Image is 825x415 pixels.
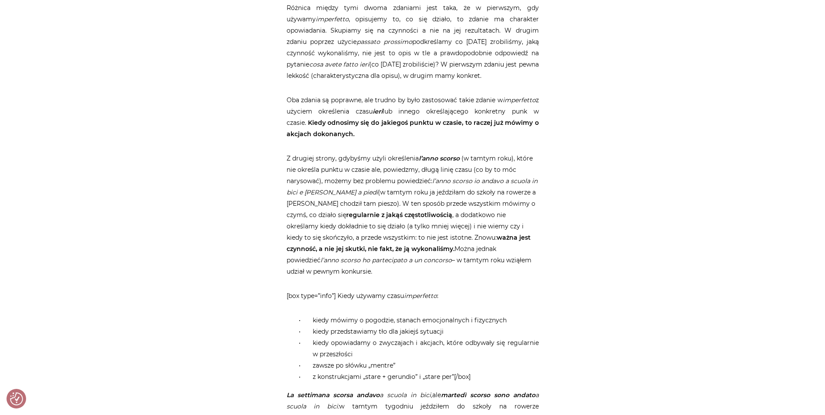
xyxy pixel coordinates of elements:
strong: sono andato [494,391,535,399]
li: kiedy opowiadamy o zwyczajach i akcjach, które odbywały się regularnie w przeszłości [304,337,539,360]
button: Preferencje co do zgód [10,392,23,405]
strong: andavo [357,391,380,399]
p: Różnica między tymi dwoma zdaniami jest taka, że w pierwszym, gdy używamy , opisujemy to, co się ... [287,2,539,81]
em: a scuola in bici, [287,391,432,399]
em: ieri [373,107,383,115]
em: passato prossimo [357,38,412,46]
strong: regularnie z jakąś częstotliwością [346,211,452,219]
em: imperfetto [404,292,437,300]
p: Z drugiej strony, gdybyśmy użyli określenia (w tamtym roku), które nie określa punktu w czasie al... [287,153,539,277]
p: Oba zdania są poprawne, ale trudno by było zastosować takie zdanie w z użyciem określenia czasu l... [287,94,539,140]
strong: La settimana scorsa [287,391,353,399]
em: imperfetto [316,15,349,23]
li: kiedy mówimy o pogodzie, stanach emocjonalnych i fizycznych [304,315,539,326]
em: l’anno scorso ho partecipato a un concorso [321,256,452,264]
img: Revisit consent button [10,392,23,405]
em: imperfetto [503,96,536,104]
li: zawsze po słówku „mentre” [304,360,539,371]
li: z konstrukcjami „stare + gerundio” i „stare per”[/box] [304,371,539,382]
strong: l’anno scorso [419,154,460,162]
strong: martedì scorso [441,391,490,399]
em: a scuola in bici: [287,391,539,410]
em: l’anno scorso io andavo a scuola in bici e [PERSON_NAME] a piedi [287,177,538,196]
em: cosa avete fatto ieri [309,60,369,68]
li: kiedy przedstawiamy tło dla jakiejś sytuacji [304,326,539,337]
strong: Kiedy odnosimy się do jakiegoś punktu w czasie, to raczej już mówimy o akcjach dokonanych. [287,119,539,138]
p: [box type=”info”] Kiedy używamy czasu : [287,290,539,301]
